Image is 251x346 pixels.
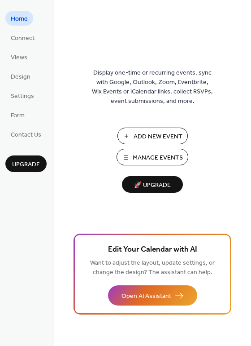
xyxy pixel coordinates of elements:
[134,132,182,142] span: Add New Event
[5,30,40,45] a: Connect
[5,11,33,26] a: Home
[5,88,39,103] a: Settings
[108,244,197,256] span: Edit Your Calendar with AI
[5,107,30,122] a: Form
[5,69,36,84] a: Design
[5,155,47,172] button: Upgrade
[108,285,197,306] button: Open AI Assistant
[133,153,183,163] span: Manage Events
[11,72,30,82] span: Design
[117,128,188,144] button: Add New Event
[11,92,34,101] span: Settings
[90,257,215,279] span: Want to adjust the layout, update settings, or change the design? The assistant can help.
[127,179,177,191] span: 🚀 Upgrade
[11,130,41,140] span: Contact Us
[11,111,25,120] span: Form
[11,53,27,62] span: Views
[11,34,35,43] span: Connect
[12,160,40,169] span: Upgrade
[121,292,171,301] span: Open AI Assistant
[92,68,213,106] span: Display one-time or recurring events, sync with Google, Outlook, Zoom, Eventbrite, Wix Events or ...
[5,127,47,142] a: Contact Us
[5,49,33,64] a: Views
[11,14,28,24] span: Home
[117,149,188,165] button: Manage Events
[122,176,183,193] button: 🚀 Upgrade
